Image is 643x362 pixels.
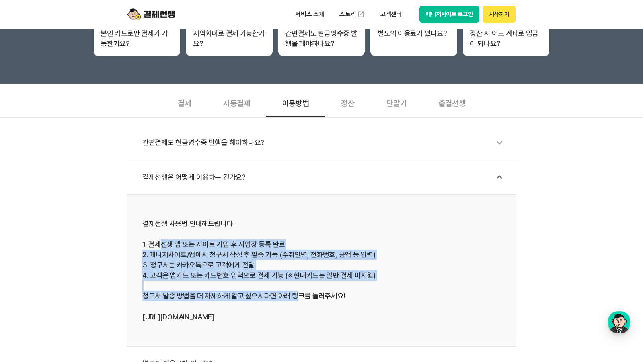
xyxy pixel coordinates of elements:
[325,88,370,117] div: 정산
[101,28,173,49] p: 본인 카드로만 결제가 가능한가요?
[2,252,53,272] a: 홈
[357,10,365,18] img: 외부 도메인 오픈
[419,6,479,23] button: 매니저사이트 로그인
[193,28,265,49] p: 지역화폐로 결제 가능한가요?
[207,88,266,117] div: 자동결제
[290,7,330,21] p: 서비스 소개
[483,6,516,23] button: 시작하기
[142,134,509,152] div: 간편결제도 현금영수증 발행을 해야하나요?
[123,264,132,270] span: 설정
[142,313,214,321] a: [URL][DOMAIN_NAME]
[73,264,82,271] span: 대화
[142,168,509,186] div: 결제선생은 어떻게 이용하는 건가요?
[266,88,325,117] div: 이용방법
[127,7,175,22] img: logo
[162,88,207,117] div: 결제
[370,88,423,117] div: 단말기
[25,264,30,270] span: 홈
[103,252,153,272] a: 설정
[470,28,542,49] p: 정산 시 어느 계좌로 입금이 되나요?
[374,7,407,21] p: 고객센터
[285,28,358,49] p: 간편결제도 현금영수증 발행을 해야하나요?
[423,88,481,117] div: 출결선생
[378,28,450,39] p: 별도의 이용료가 있나요?
[142,219,501,322] div: 결제선생 사용법 안내해드립니다. 1. 결제선생 앱 또는 사이트 가입 후 사업장 등록 완료 2. 매니저사이트/앱에서 청구서 작성 후 발송 가능 (수취인명, 전화번호, 금액 등 ...
[334,6,370,22] a: 스토리
[53,252,103,272] a: 대화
